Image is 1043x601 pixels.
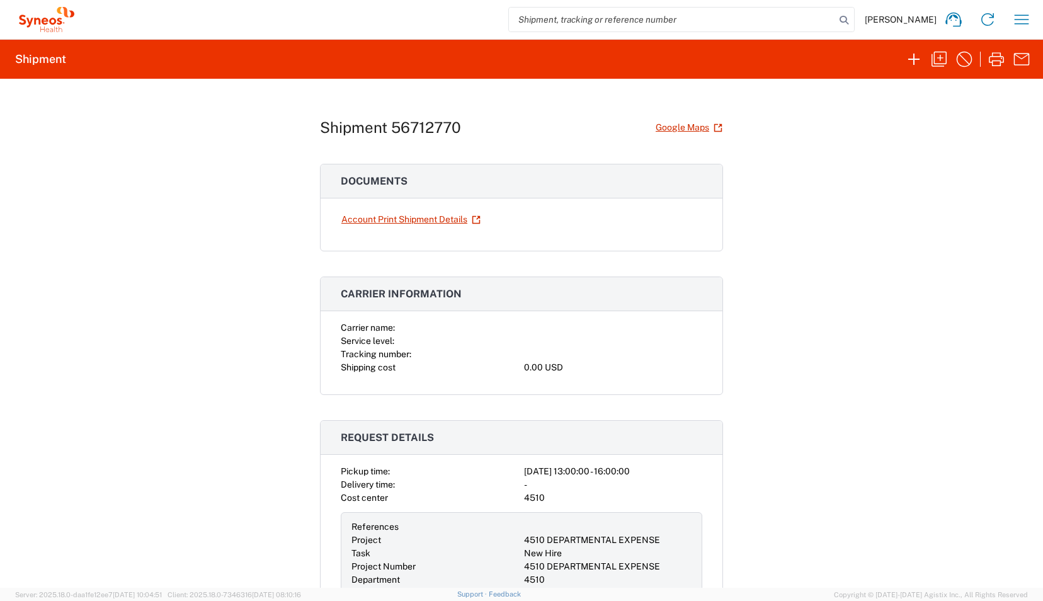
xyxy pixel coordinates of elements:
[341,323,395,333] span: Carrier name:
[341,336,394,346] span: Service level:
[524,534,692,547] div: 4510 DEPARTMENTAL EXPENSE
[320,118,461,137] h1: Shipment 56712770
[351,573,519,587] div: Department
[524,587,692,600] div: [DATE]T06:12:43.000Z
[524,560,692,573] div: 4510 DEPARTMENTAL EXPENSE
[113,591,162,598] span: [DATE] 10:04:51
[524,491,702,505] div: 4510
[524,573,692,587] div: 4510
[655,117,723,139] a: Google Maps
[865,14,937,25] span: [PERSON_NAME]
[524,547,692,560] div: New Hire
[509,8,835,31] input: Shipment, tracking or reference number
[524,465,702,478] div: [DATE] 13:00:00 - 16:00:00
[457,590,489,598] a: Support
[341,466,390,476] span: Pickup time:
[524,478,702,491] div: -
[341,362,396,372] span: Shipping cost
[15,52,66,67] h2: Shipment
[351,534,519,547] div: Project
[341,432,434,444] span: Request details
[341,209,481,231] a: Account Print Shipment Details
[341,288,462,300] span: Carrier information
[168,591,301,598] span: Client: 2025.18.0-7346316
[341,175,408,187] span: Documents
[524,361,702,374] div: 0.00 USD
[341,493,388,503] span: Cost center
[341,479,395,489] span: Delivery time:
[351,522,399,532] span: References
[489,590,521,598] a: Feedback
[341,349,411,359] span: Tracking number:
[15,591,162,598] span: Server: 2025.18.0-daa1fe12ee7
[351,547,519,560] div: Task
[351,560,519,573] div: Project Number
[351,587,519,600] div: Delivery Number
[834,589,1028,600] span: Copyright © [DATE]-[DATE] Agistix Inc., All Rights Reserved
[252,591,301,598] span: [DATE] 08:10:16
